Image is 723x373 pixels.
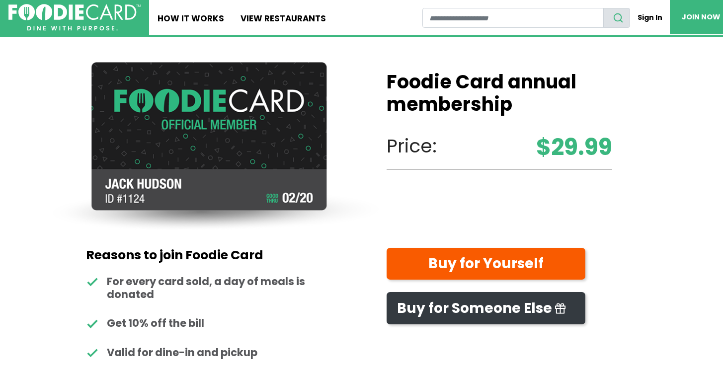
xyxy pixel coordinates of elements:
li: For every card sold, a day of meals is donated [86,275,320,300]
h1: Foodie Card annual membership [387,71,612,116]
strong: $29.99 [536,130,612,164]
h2: Reasons to join Foodie Card [86,248,320,263]
li: Get 10% off the bill [86,317,320,329]
button: search [603,8,630,28]
img: FoodieCard; Eat, Drink, Save, Donate [8,4,141,31]
a: Buy for Yourself [387,248,585,280]
p: Price: [387,132,612,160]
li: Valid for dine-in and pickup [86,346,320,359]
a: Sign In [630,8,669,27]
a: Buy for Someone Else [387,292,585,324]
input: restaurant search [422,8,604,28]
